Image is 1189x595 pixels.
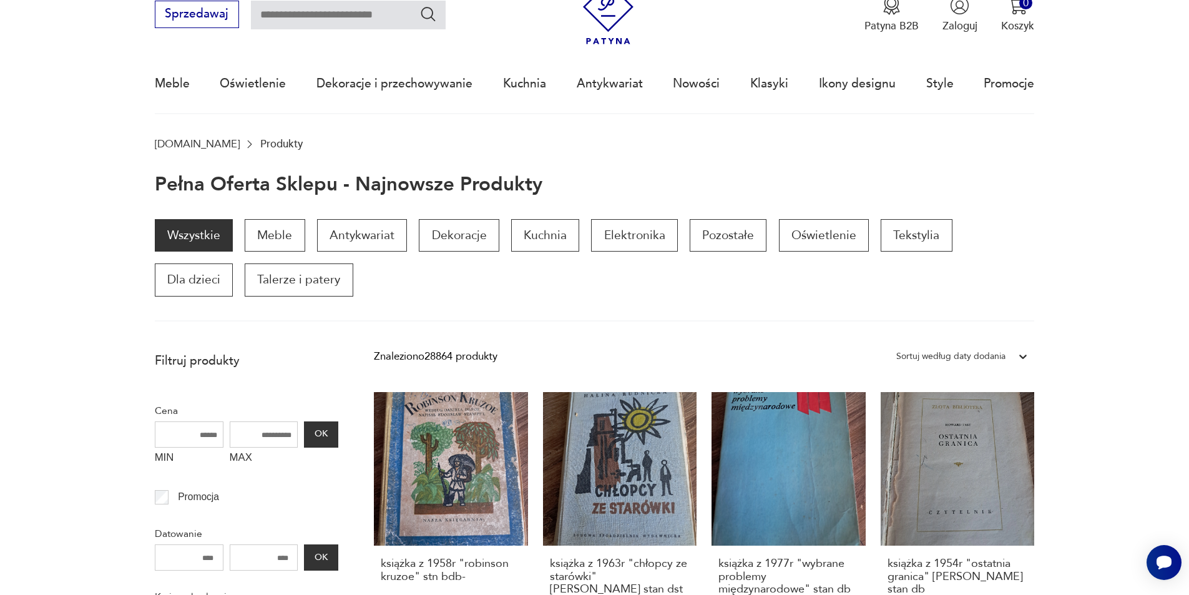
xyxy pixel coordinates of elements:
a: Sprzedawaj [155,10,239,20]
a: Pozostałe [690,219,766,252]
a: Klasyki [750,55,788,112]
label: MAX [230,448,298,471]
div: Znaleziono 28864 produkty [374,348,497,365]
button: Szukaj [419,5,438,23]
a: Wszystkie [155,219,233,252]
button: OK [304,421,338,448]
a: Dekoracje i przechowywanie [316,55,472,112]
h3: książka z 1958r "robinson kruzoe" stn bdb- [381,558,521,583]
a: Nowości [673,55,720,112]
a: Oświetlenie [220,55,286,112]
a: Kuchnia [511,219,579,252]
a: Dla dzieci [155,263,233,296]
a: Antykwariat [317,219,407,252]
div: Sortuj według daty dodania [896,348,1006,365]
a: Meble [155,55,190,112]
p: Filtruj produkty [155,353,338,369]
a: Meble [245,219,305,252]
a: Elektronika [591,219,677,252]
p: Datowanie [155,526,338,542]
p: Cena [155,403,338,419]
button: Sprzedawaj [155,1,239,28]
button: OK [304,544,338,571]
iframe: Smartsupp widget button [1147,545,1182,580]
label: MIN [155,448,223,471]
p: Produkty [260,138,303,150]
p: Koszyk [1001,19,1034,33]
a: [DOMAIN_NAME] [155,138,240,150]
a: Antykwariat [577,55,643,112]
a: Ikony designu [819,55,896,112]
a: Kuchnia [503,55,546,112]
p: Promocja [178,489,219,505]
a: Promocje [984,55,1034,112]
h1: Pełna oferta sklepu - najnowsze produkty [155,174,542,195]
a: Tekstylia [881,219,952,252]
a: Style [926,55,954,112]
a: Dekoracje [419,219,499,252]
p: Patyna B2B [864,19,919,33]
p: Zaloguj [942,19,977,33]
a: Oświetlenie [779,219,869,252]
a: Talerze i patery [245,263,353,296]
